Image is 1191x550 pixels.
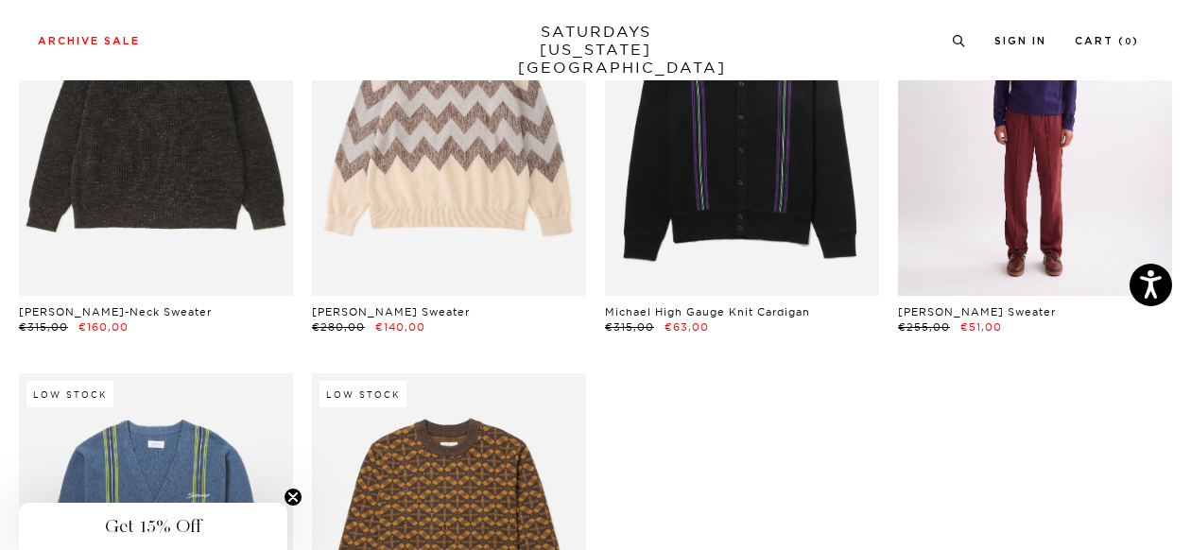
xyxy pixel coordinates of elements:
[665,320,709,334] span: €63,00
[284,488,302,507] button: Close teaser
[19,320,68,334] span: €315,00
[78,320,129,334] span: €160,00
[960,320,1002,334] span: €51,00
[898,320,950,334] span: €255,00
[26,381,113,407] div: Low Stock
[319,381,406,407] div: Low Stock
[105,515,201,538] span: Get 15% Off
[312,320,365,334] span: €280,00
[605,305,810,318] a: Michael High Gauge Knit Cardigan
[518,23,674,77] a: SATURDAYS[US_STATE][GEOGRAPHIC_DATA]
[605,320,654,334] span: €315,00
[1075,36,1139,46] a: Cart (0)
[38,36,140,46] a: Archive Sale
[1125,38,1132,46] small: 0
[19,503,287,550] div: Get 15% OffClose teaser
[994,36,1046,46] a: Sign In
[19,305,212,318] a: [PERSON_NAME]-Neck Sweater
[312,305,470,318] a: [PERSON_NAME] Sweater
[375,320,425,334] span: €140,00
[898,305,1056,318] a: [PERSON_NAME] Sweater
